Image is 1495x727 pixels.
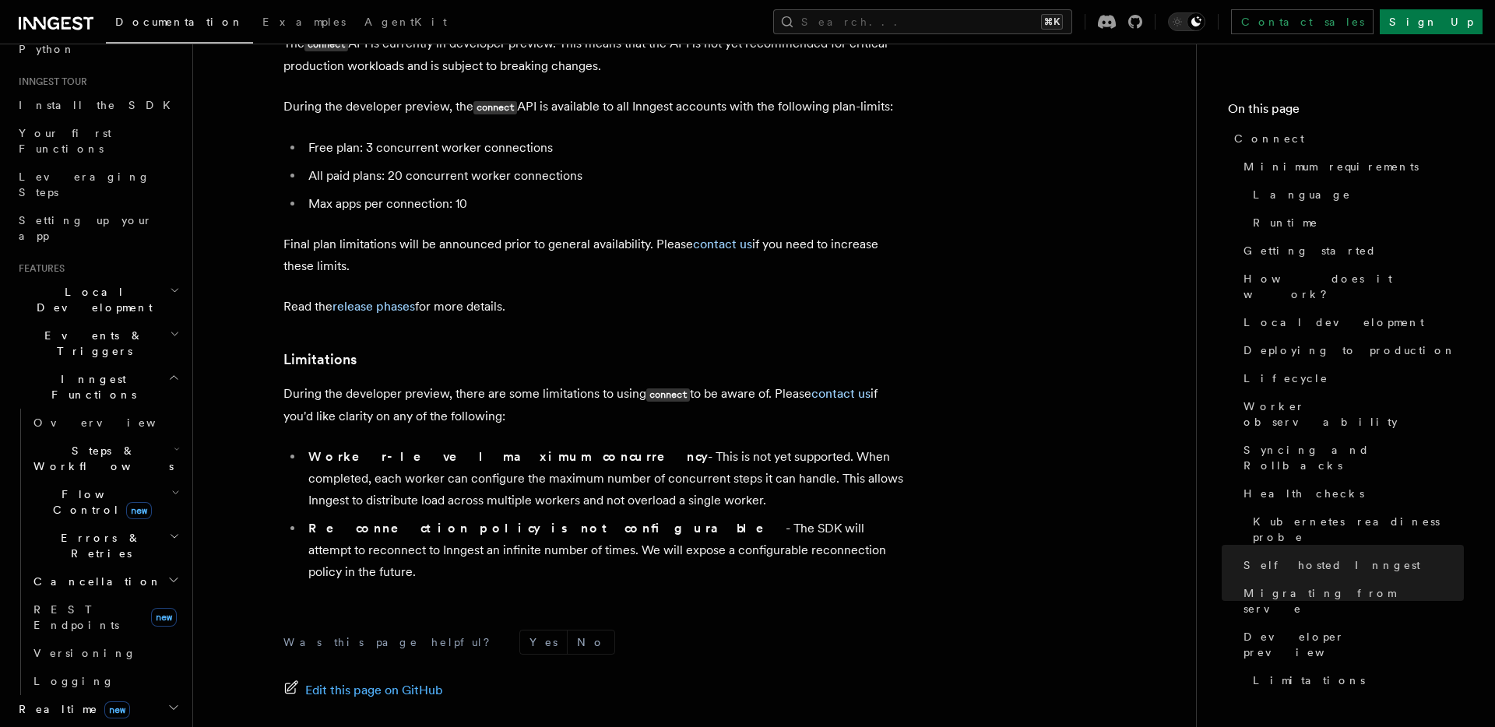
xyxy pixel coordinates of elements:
h4: On this page [1228,100,1464,125]
span: Install the SDK [19,99,180,111]
span: Kubernetes readiness probe [1253,514,1464,545]
span: REST Endpoints [33,603,119,631]
a: Limitations [1247,666,1464,694]
span: Inngest Functions [12,371,168,402]
a: Worker observability [1237,392,1464,436]
a: release phases [332,299,415,314]
span: Language [1253,187,1351,202]
span: Developer preview [1243,629,1464,660]
span: Versioning [33,647,136,659]
a: Examples [253,5,355,42]
a: Leveraging Steps [12,163,183,206]
button: No [568,630,614,654]
a: Setting up your app [12,206,183,250]
span: Migrating from serve [1243,585,1464,616]
span: Connect [1234,131,1304,146]
code: connect [304,38,348,51]
a: Kubernetes readiness probe [1247,507,1464,551]
span: Features [12,262,65,275]
p: During the developer preview, the API is available to all Inngest accounts with the following pla... [283,96,906,118]
p: During the developer preview, there are some limitations to using to be aware of. Please if you'd... [283,383,906,427]
code: connect [473,101,517,114]
a: Local development [1237,308,1464,336]
button: Steps & Workflows [27,437,183,480]
a: Getting started [1237,237,1464,265]
span: How does it work? [1243,271,1464,302]
span: Edit this page on GitHub [305,680,443,701]
p: Final plan limitations will be announced prior to general availability. Please if you need to inc... [283,234,906,277]
a: contact us [811,386,871,401]
span: Your first Functions [19,127,111,155]
a: REST Endpointsnew [27,595,183,639]
li: Max apps per connection: 10 [304,193,906,215]
span: Self hosted Inngest [1243,557,1420,573]
p: Was this page helpful? [283,634,501,650]
a: Self hosted Inngest [1237,551,1464,579]
a: Minimum requirements [1237,153,1464,181]
span: Overview [33,416,194,429]
span: Examples [262,16,346,28]
a: Logging [27,667,183,695]
a: Documentation [106,5,253,44]
span: Runtime [1253,215,1318,230]
span: Realtime [12,701,130,717]
span: Leveraging Steps [19,170,150,198]
span: Worker observability [1243,399,1464,430]
a: Migrating from serve [1237,579,1464,623]
a: Sign Up [1380,9,1483,34]
span: Syncing and Rollbacks [1243,442,1464,473]
a: Deploying to production [1237,336,1464,364]
a: Your first Functions [12,119,183,163]
a: Contact sales [1231,9,1374,34]
span: new [126,502,152,519]
strong: Reconnection policy is not configurable [308,521,786,536]
button: Cancellation [27,567,183,595]
a: AgentKit [355,5,456,42]
div: Inngest Functions [12,409,183,695]
a: Developer preview [1237,623,1464,666]
p: Read the for more details. [283,296,906,318]
span: Getting started [1243,243,1377,258]
li: All paid plans: 20 concurrent worker connections [304,165,906,187]
li: - This is not yet supported. When completed, each worker can configure the maximum number of conc... [304,446,906,511]
a: Limitations [283,349,357,371]
span: Health checks [1243,486,1364,501]
span: Cancellation [27,574,162,589]
button: Flow Controlnew [27,480,183,524]
a: Edit this page on GitHub [283,680,443,701]
span: AgentKit [364,16,447,28]
span: Deploying to production [1243,342,1456,358]
button: Yes [520,630,567,654]
a: Runtime [1247,209,1464,237]
span: Errors & Retries [27,530,169,561]
strong: Worker-level maximum concurrency [308,449,708,464]
kbd: ⌘K [1041,14,1063,30]
a: Health checks [1237,479,1464,507]
a: Language [1247,181,1464,209]
li: Free plan: 3 concurrent worker connections [304,137,906,159]
a: Connect [1228,125,1464,153]
button: Local Development [12,278,183,321]
a: Overview [27,409,183,437]
span: Limitations [1253,673,1365,688]
a: Lifecycle [1237,364,1464,392]
button: Errors & Retries [27,524,183,567]
a: How does it work? [1237,265,1464,308]
a: Install the SDK [12,91,183,119]
span: Minimum requirements [1243,159,1419,174]
p: The API is currently in developer preview. This means that the API is not yet recommended for cri... [283,33,906,77]
span: Documentation [115,16,244,28]
a: contact us [693,237,752,251]
a: Versioning [27,639,183,667]
span: new [151,608,177,627]
a: Syncing and Rollbacks [1237,436,1464,479]
span: Python [19,43,76,55]
button: Realtimenew [12,695,183,723]
span: Flow Control [27,486,171,518]
span: Inngest tour [12,76,87,88]
button: Toggle dark mode [1168,12,1205,31]
code: connect [646,388,690,402]
span: Steps & Workflows [27,443,174,474]
span: Lifecycle [1243,371,1328,386]
span: Setting up your app [19,214,153,242]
